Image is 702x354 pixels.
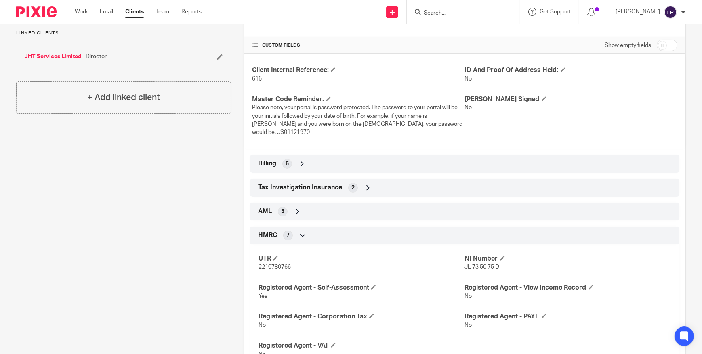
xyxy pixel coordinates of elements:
[156,8,169,16] a: Team
[259,284,464,292] h4: Registered Agent - Self-Assessment
[286,160,289,168] span: 6
[258,231,277,240] span: HMRC
[259,293,267,299] span: Yes
[100,8,113,16] a: Email
[252,95,464,104] h4: Master Code Reminder:
[259,312,464,321] h4: Registered Agent - Corporation Tax
[465,105,472,110] span: No
[252,105,462,135] span: Please note, your portal is password protected. The password to your portal will be your initials...
[16,6,57,17] img: Pixie
[259,341,464,350] h4: Registered Agent - VAT
[24,53,82,61] a: JHT Services Limited
[423,10,496,17] input: Search
[465,95,677,104] h4: [PERSON_NAME] Signed
[259,264,291,270] span: 2210780766
[281,208,284,216] span: 3
[664,6,677,19] img: svg%3E
[75,8,88,16] a: Work
[616,8,660,16] p: [PERSON_NAME]
[465,284,671,292] h4: Registered Agent - View Income Record
[252,66,464,74] h4: Client Internal Reference:
[540,9,571,15] span: Get Support
[465,76,472,82] span: No
[465,312,671,321] h4: Registered Agent - PAYE
[465,264,500,270] span: JL 73 50 75 D
[465,66,677,74] h4: ID And Proof Of Address Held:
[259,322,266,328] span: No
[465,254,671,263] h4: NI Number
[286,231,290,240] span: 7
[259,254,464,263] h4: UTR
[465,322,472,328] span: No
[465,293,472,299] span: No
[252,42,464,49] h4: CUSTOM FIELDS
[258,207,272,216] span: AML
[86,53,107,61] span: Director
[16,30,231,36] p: Linked clients
[351,184,355,192] span: 2
[605,41,651,49] label: Show empty fields
[252,76,262,82] span: 616
[258,159,276,168] span: Billing
[258,183,342,192] span: Tax Investigation Insurance
[125,8,144,16] a: Clients
[87,91,160,104] h4: + Add linked client
[181,8,202,16] a: Reports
